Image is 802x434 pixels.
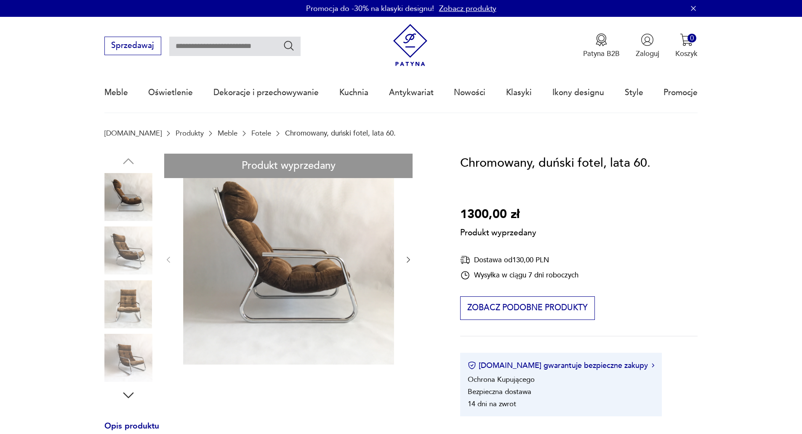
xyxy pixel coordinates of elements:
[675,33,698,59] button: 0Koszyk
[460,255,578,265] div: Dostawa od 130,00 PLN
[285,129,396,137] p: Chromowany, duński fotel, lata 60.
[283,40,295,52] button: Szukaj
[460,296,594,320] button: Zobacz podobne produkty
[663,73,698,112] a: Promocje
[251,129,271,137] a: Fotele
[552,73,604,112] a: Ikony designu
[389,73,434,112] a: Antykwariat
[218,129,237,137] a: Meble
[460,224,536,239] p: Produkt wyprzedany
[306,3,434,14] p: Promocja do -30% na klasyki designu!
[148,73,193,112] a: Oświetlenie
[468,375,535,384] li: Ochrona Kupującego
[460,154,650,173] h1: Chromowany, duński fotel, lata 60.
[468,399,516,409] li: 14 dni na zwrot
[675,49,698,59] p: Koszyk
[176,129,204,137] a: Produkty
[506,73,532,112] a: Klasyki
[468,361,476,370] img: Ikona certyfikatu
[680,33,693,46] img: Ikona koszyka
[460,205,536,224] p: 1300,00 zł
[636,49,659,59] p: Zaloguj
[687,34,696,43] div: 0
[641,33,654,46] img: Ikonka użytkownika
[583,49,620,59] p: Patyna B2B
[454,73,485,112] a: Nowości
[104,37,161,55] button: Sprzedawaj
[104,43,161,50] a: Sprzedawaj
[468,387,531,397] li: Bezpieczna dostawa
[636,33,659,59] button: Zaloguj
[213,73,319,112] a: Dekoracje i przechowywanie
[583,33,620,59] button: Patyna B2B
[104,73,128,112] a: Meble
[460,270,578,280] div: Wysyłka w ciągu 7 dni roboczych
[460,255,470,265] img: Ikona dostawy
[583,33,620,59] a: Ikona medaluPatyna B2B
[625,73,643,112] a: Style
[439,3,496,14] a: Zobacz produkty
[339,73,368,112] a: Kuchnia
[468,360,654,371] button: [DOMAIN_NAME] gwarantuje bezpieczne zakupy
[104,129,162,137] a: [DOMAIN_NAME]
[652,363,654,367] img: Ikona strzałki w prawo
[389,24,432,67] img: Patyna - sklep z meblami i dekoracjami vintage
[595,33,608,46] img: Ikona medalu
